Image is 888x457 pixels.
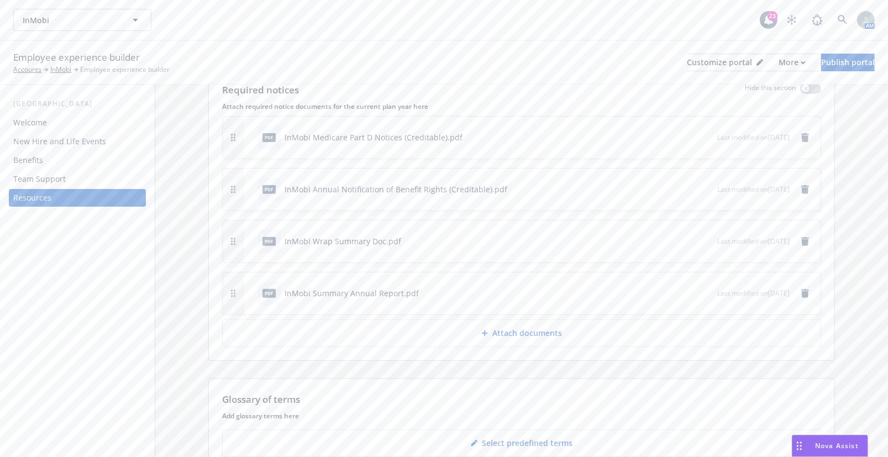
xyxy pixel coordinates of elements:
[792,435,806,456] div: Drag to move
[745,83,796,97] p: Hide this section
[23,14,118,26] span: InMobi
[222,429,821,457] button: Select predefined terms
[685,287,694,299] button: download file
[821,54,875,71] button: Publish portal
[285,132,463,143] div: InMobi Medicare Part D Notices (Creditable).pdf
[262,237,276,245] span: pdf
[285,287,419,299] div: InMobi Summary Annual Report.pdf
[262,185,276,193] span: pdf
[685,132,694,143] button: download file
[798,131,812,144] a: remove
[765,54,819,71] button: More
[832,9,854,31] a: Search
[685,235,694,247] button: download file
[9,170,146,188] a: Team Support
[703,132,713,143] button: preview file
[262,289,276,297] span: pdf
[262,133,276,141] span: pdf
[792,435,868,457] button: Nova Assist
[80,65,170,75] span: Employee experience builder
[703,235,713,247] button: preview file
[779,54,806,71] div: More
[798,287,812,300] a: remove
[222,319,821,347] button: Attach documents
[13,9,151,31] button: InMobi
[285,183,508,195] div: InMobi Annual Notification of Benefit Rights (Creditable).pdf
[9,133,146,150] a: New Hire and Life Events
[13,133,106,150] div: New Hire and Life Events
[13,65,41,75] a: Accounts
[717,133,790,142] span: Last modified on [DATE]
[13,50,140,65] span: Employee experience builder
[50,65,71,75] a: InMobi
[685,183,694,195] button: download file
[798,235,812,248] a: remove
[13,114,47,132] div: Welcome
[717,288,790,298] span: Last modified on [DATE]
[768,11,777,21] div: 23
[222,102,821,111] p: Attach required notice documents for the current plan year here
[781,9,803,31] a: Stop snowing
[687,54,763,71] button: Customize portal
[9,98,146,109] div: [GEOGRAPHIC_DATA]
[815,441,859,450] span: Nova Assist
[806,9,828,31] a: Report a Bug
[482,438,572,449] p: Select predefined terms
[222,392,300,407] p: Glossary of terms
[285,235,402,247] div: InMobi Wrap Summary Doc.pdf
[703,183,713,195] button: preview file
[492,328,562,339] p: Attach documents
[13,170,66,188] div: Team Support
[222,83,299,97] p: Required notices
[717,185,790,194] span: Last modified on [DATE]
[9,151,146,169] a: Benefits
[9,114,146,132] a: Welcome
[717,237,790,246] span: Last modified on [DATE]
[703,287,713,299] button: preview file
[222,411,821,421] p: Add glossary terms here
[9,189,146,207] a: Resources
[798,183,812,196] a: remove
[13,151,43,169] div: Benefits
[13,189,51,207] div: Resources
